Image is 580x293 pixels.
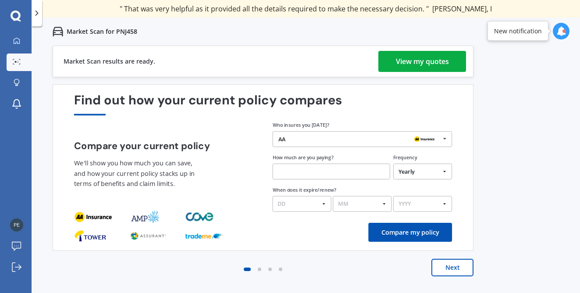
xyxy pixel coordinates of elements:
p: Market Scan for PNJ458 [67,27,137,36]
div: AA [278,136,285,142]
img: provider_logo_1 [130,211,160,223]
button: Compare my policy [368,223,452,242]
img: provider_logo_0 [74,211,112,223]
img: car.f15378c7a67c060ca3f3.svg [53,26,63,37]
label: When does it expire/renew? [273,186,336,193]
button: Next [431,259,473,276]
img: AA.webp [412,135,437,144]
div: View my quotes [396,51,449,72]
img: provider_logo_2 [185,211,215,223]
img: 0c08f9687004fa04097ef599aab90baf [10,218,23,232]
div: Market Scan results are ready. [64,46,155,77]
div: Find out how your current policy compares [74,93,452,115]
img: provider_logo_1 [130,229,167,242]
div: New notification [494,27,542,36]
img: provider_logo_0 [74,229,107,242]
a: View my quotes [378,51,466,72]
label: Who insures you [DATE]? [273,122,329,129]
img: provider_logo_2 [185,229,223,242]
label: How much are you paying? [273,154,334,161]
h4: Compare your current policy [74,140,254,151]
label: Frequency [393,154,417,161]
p: We'll show you how much you can save, and how your current policy stacks up in terms of benefits ... [74,158,200,189]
